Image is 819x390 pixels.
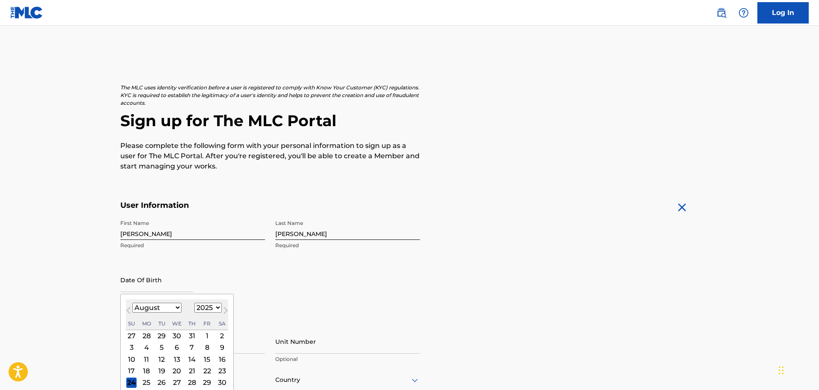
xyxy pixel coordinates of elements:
[275,355,420,363] p: Optional
[141,343,152,353] div: Choose Monday, August 4th, 2025
[141,354,152,364] div: Choose Monday, August 11th, 2025
[202,378,212,388] div: Choose Friday, August 29th, 2025
[120,320,699,330] h5: Personal Address
[126,319,137,329] div: Sunday
[172,354,182,364] div: Choose Wednesday, August 13th, 2025
[141,331,152,341] div: Choose Monday, July 28th, 2025
[217,354,227,364] div: Choose Saturday, August 16th, 2025
[739,8,749,18] img: help
[141,319,152,329] div: Monday
[217,378,227,388] div: Choose Saturday, August 30th, 2025
[713,4,730,21] a: Public Search
[217,366,227,376] div: Choose Saturday, August 23rd, 2025
[126,331,137,341] div: Choose Sunday, July 27th, 2025
[187,331,197,341] div: Choose Thursday, July 31st, 2025
[202,319,212,329] div: Friday
[172,378,182,388] div: Choose Wednesday, August 27th, 2025
[187,319,197,329] div: Thursday
[157,366,167,376] div: Choose Tuesday, August 19th, 2025
[275,242,420,249] p: Required
[126,343,137,353] div: Choose Sunday, August 3rd, 2025
[172,331,182,341] div: Choose Wednesday, July 30th, 2025
[217,343,227,353] div: Choose Saturday, August 9th, 2025
[126,378,137,388] div: Choose Sunday, August 24th, 2025
[157,331,167,341] div: Choose Tuesday, July 29th, 2025
[187,343,197,353] div: Choose Thursday, August 7th, 2025
[141,378,152,388] div: Choose Monday, August 25th, 2025
[172,343,182,353] div: Choose Wednesday, August 6th, 2025
[217,331,227,341] div: Choose Saturday, August 2nd, 2025
[120,141,420,171] p: Please complete the following form with your personal information to sign up as a user for The ML...
[141,366,152,376] div: Choose Monday, August 18th, 2025
[202,343,212,353] div: Choose Friday, August 8th, 2025
[187,354,197,364] div: Choose Thursday, August 14th, 2025
[120,201,420,210] h5: User Information
[202,354,212,364] div: Choose Friday, August 15th, 2025
[157,354,167,364] div: Choose Tuesday, August 12th, 2025
[157,343,167,353] div: Choose Tuesday, August 5th, 2025
[120,242,265,249] p: Required
[779,357,784,383] div: Arrastrar
[10,6,43,19] img: MLC Logo
[716,8,727,18] img: search
[202,366,212,376] div: Choose Friday, August 22nd, 2025
[202,331,212,341] div: Choose Friday, August 1st, 2025
[126,354,137,364] div: Choose Sunday, August 10th, 2025
[219,305,232,319] button: Next Month
[122,305,135,319] button: Previous Month
[172,319,182,329] div: Wednesday
[126,366,137,376] div: Choose Sunday, August 17th, 2025
[776,349,819,390] iframe: Chat Widget
[157,319,167,329] div: Tuesday
[757,2,809,24] a: Log In
[217,319,227,329] div: Saturday
[187,366,197,376] div: Choose Thursday, August 21st, 2025
[120,111,699,130] h2: Sign up for The MLC Portal
[735,4,752,21] div: Help
[776,349,819,390] div: Widget de chat
[120,84,420,107] p: The MLC uses identity verification before a user is registered to comply with Know Your Customer ...
[675,201,689,214] img: close
[172,366,182,376] div: Choose Wednesday, August 20th, 2025
[157,378,167,388] div: Choose Tuesday, August 26th, 2025
[187,378,197,388] div: Choose Thursday, August 28th, 2025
